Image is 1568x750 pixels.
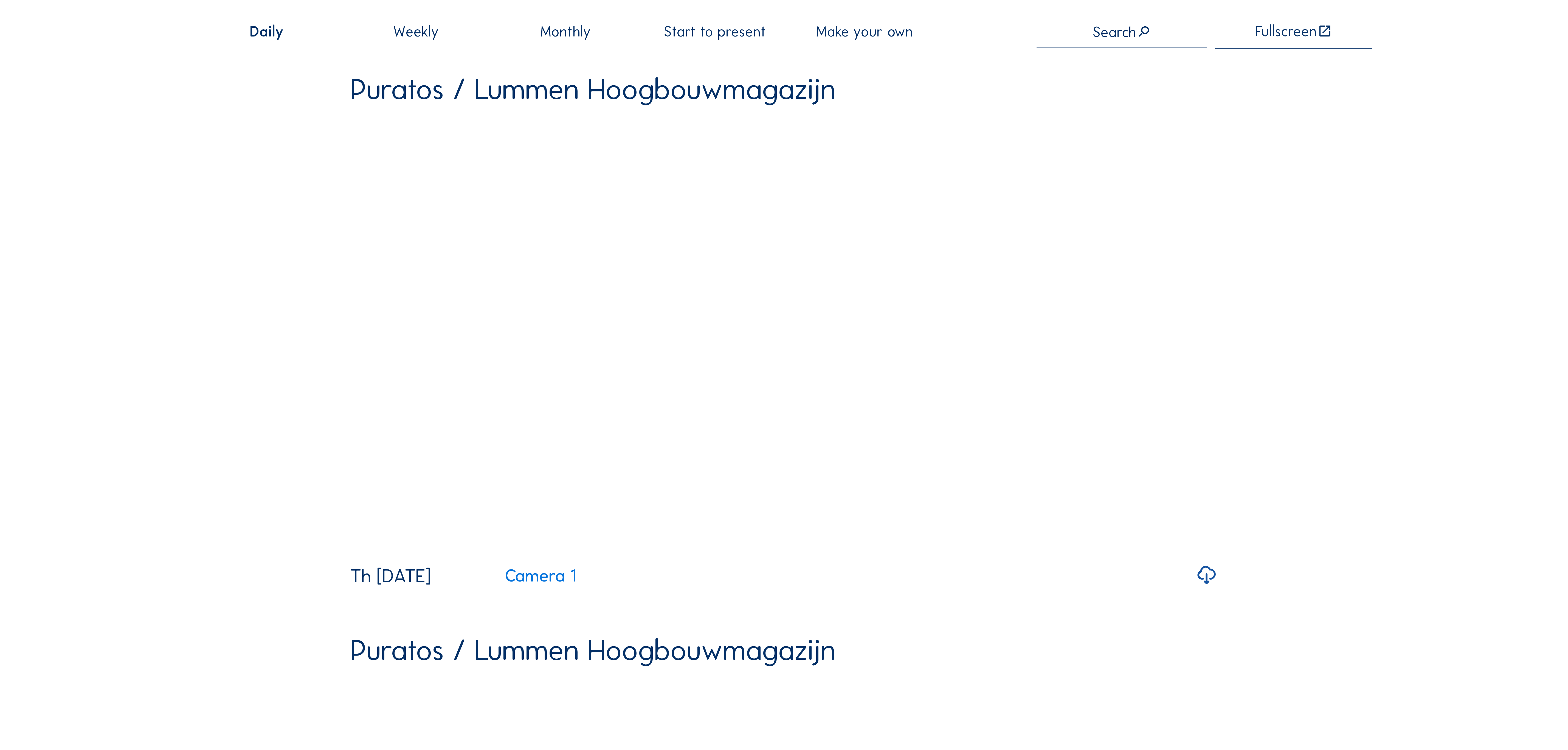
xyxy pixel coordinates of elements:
[350,636,835,665] div: Puratos / Lummen Hoogbouwmagazijn
[393,24,439,39] span: Weekly
[540,24,591,39] span: Monthly
[1093,24,1151,39] div: Search
[437,567,576,585] a: Camera 1
[350,75,835,104] div: Puratos / Lummen Hoogbouwmagazijn
[250,24,283,39] span: Daily
[350,117,1217,551] video: Your browser does not support the video tag.
[664,24,766,39] span: Start to present
[350,566,431,585] div: Th [DATE]
[816,24,913,39] span: Make your own
[1255,24,1317,39] div: Fullscreen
